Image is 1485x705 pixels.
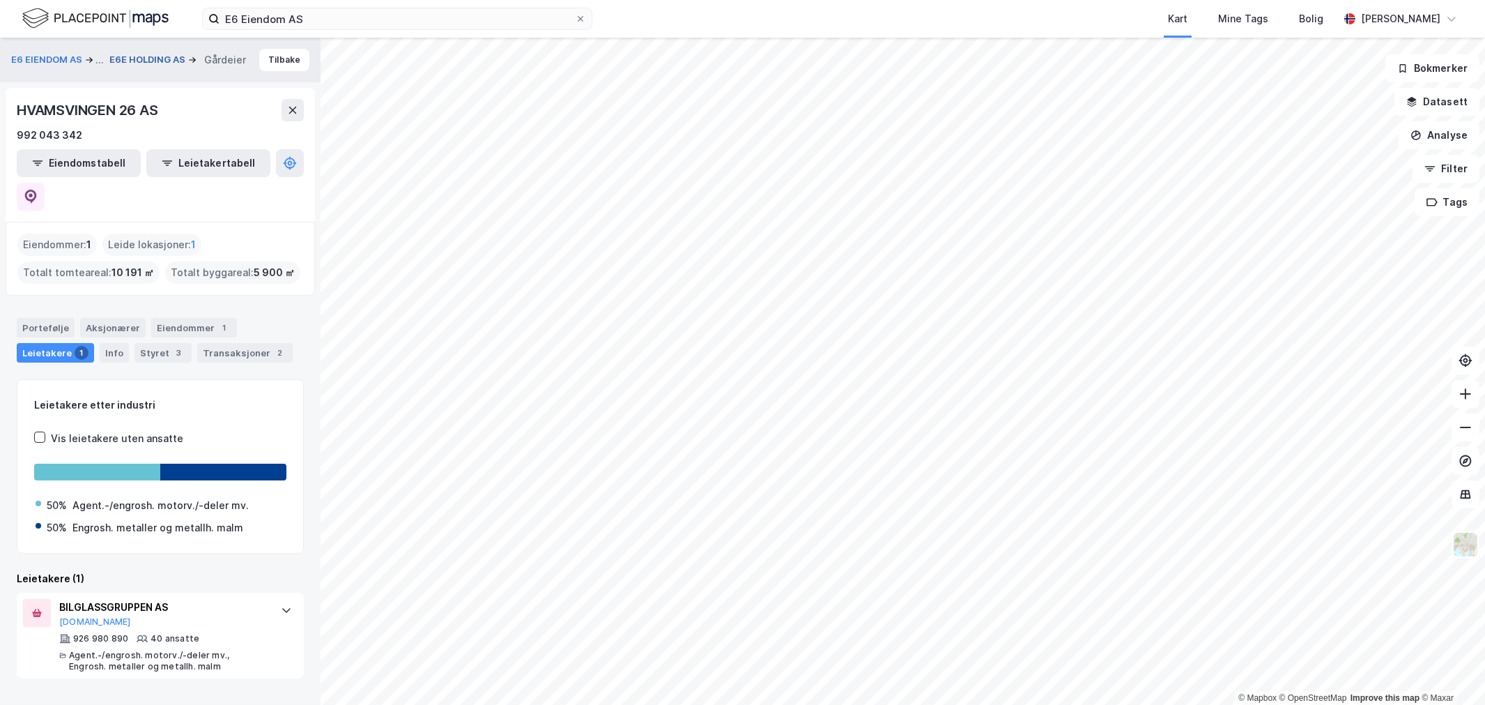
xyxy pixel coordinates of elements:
[172,346,186,360] div: 3
[1361,10,1440,27] div: [PERSON_NAME]
[102,234,201,256] div: Leide lokasjoner :
[86,236,91,253] span: 1
[59,599,267,616] div: BILGLASSGRUPPEN AS
[69,650,267,672] div: Agent.-/engrosh. motorv./-deler mv., Engrosh. metaller og metallh. malm
[1238,693,1277,703] a: Mapbox
[11,52,85,68] button: E6 EIENDOM AS
[217,321,231,335] div: 1
[1385,54,1479,82] button: Bokmerker
[59,616,131,628] button: [DOMAIN_NAME]
[17,570,304,587] div: Leietakere (1)
[75,346,89,360] div: 1
[1399,121,1479,149] button: Analyse
[204,52,246,68] div: Gårdeier
[111,264,154,281] span: 10 191 ㎡
[100,343,129,363] div: Info
[259,49,309,71] button: Tilbake
[47,497,67,514] div: 50%
[95,52,104,68] div: ...
[34,397,286,414] div: Leietakere etter industri
[1279,693,1347,703] a: OpenStreetMap
[109,53,188,67] button: E6E HOLDING AS
[191,236,196,253] span: 1
[47,520,67,536] div: 50%
[254,264,295,281] span: 5 900 ㎡
[17,149,141,177] button: Eiendomstabell
[134,343,192,363] div: Styret
[72,520,243,536] div: Engrosh. metaller og metallh. malm
[1299,10,1323,27] div: Bolig
[17,127,82,144] div: 992 043 342
[22,6,169,31] img: logo.f888ab2527a4732fd821a326f86c7f29.svg
[72,497,249,514] div: Agent.-/engrosh. motorv./-deler mv.
[17,99,161,121] div: HVAMSVINGEN 26 AS
[17,234,97,256] div: Eiendommer :
[51,430,183,447] div: Vis leietakere uten ansatte
[17,318,75,338] div: Portefølje
[151,633,199,644] div: 40 ansatte
[17,343,94,363] div: Leietakere
[73,633,128,644] div: 926 980 890
[151,318,237,338] div: Eiendommer
[1218,10,1268,27] div: Mine Tags
[1168,10,1187,27] div: Kart
[220,8,575,29] input: Søk på adresse, matrikkel, gårdeiere, leietakere eller personer
[146,149,270,177] button: Leietakertabell
[273,346,287,360] div: 2
[1415,638,1485,705] div: Kontrollprogram for chat
[1452,531,1479,558] img: Z
[1394,88,1479,116] button: Datasett
[1415,188,1479,216] button: Tags
[80,318,146,338] div: Aksjonærer
[17,261,160,284] div: Totalt tomteareal :
[197,343,293,363] div: Transaksjoner
[1351,693,1419,703] a: Improve this map
[1415,638,1485,705] iframe: Chat Widget
[165,261,300,284] div: Totalt byggareal :
[1413,155,1479,183] button: Filter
